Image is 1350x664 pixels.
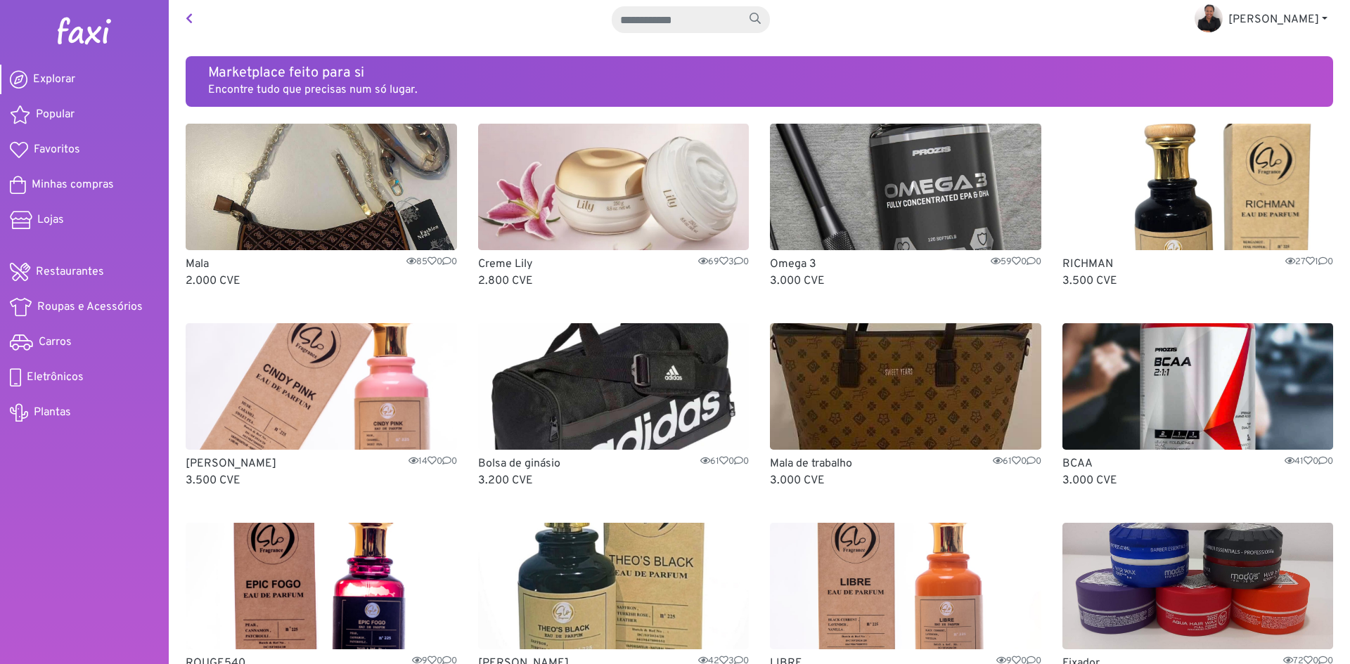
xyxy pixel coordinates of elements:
[1062,455,1334,472] p: BCAA
[36,263,104,280] span: Restaurantes
[186,273,457,289] p: 2.000 CVE
[186,523,457,649] img: ROUGE540
[478,455,750,472] p: Bolsa de ginásio
[406,256,457,269] span: 85 0 0
[1062,323,1334,489] a: BCAA BCAA4100 3.000 CVE
[770,124,1041,250] img: Omega 3
[770,523,1041,649] img: LIBRE
[478,523,750,649] img: Theo'sBlack
[1062,273,1334,289] p: 3.500 CVE
[32,176,114,193] span: Minhas compras
[33,71,75,88] span: Explorar
[39,334,72,351] span: Carros
[770,323,1041,450] img: Mala de trabalho
[409,455,457,469] span: 14 0 0
[208,82,1311,98] p: Encontre tudo que precisas num só lugar.
[186,472,457,489] p: 3.500 CVE
[1285,256,1333,269] span: 27 1 0
[991,256,1041,269] span: 59 0 0
[1183,6,1339,34] a: [PERSON_NAME]
[700,455,749,469] span: 61 0 0
[1062,523,1334,649] img: Fixador
[186,124,457,289] a: Mala Mala8500 2.000 CVE
[770,455,1041,472] p: Mala de trabalho
[34,141,80,158] span: Favoritos
[37,211,64,228] span: Lojas
[478,124,750,250] img: Creme Lily
[770,256,1041,273] p: Omega 3
[478,273,750,289] p: 2.800 CVE
[37,299,143,315] span: Roupas e Acessórios
[186,323,457,489] a: CINDY PINK [PERSON_NAME]1400 3.500 CVE
[1062,256,1334,273] p: RICHMAN
[993,455,1041,469] span: 61 0 0
[186,455,457,472] p: [PERSON_NAME]
[770,124,1041,289] a: Omega 3 Omega 35900 3.000 CVE
[478,124,750,289] a: Creme Lily Creme Lily6930 2.800 CVE
[1062,124,1334,250] img: RICHMAN
[478,256,750,273] p: Creme Lily
[478,323,750,489] a: Bolsa de ginásio Bolsa de ginásio6100 3.200 CVE
[34,404,71,421] span: Plantas
[1228,13,1319,27] span: [PERSON_NAME]
[186,256,457,273] p: Mala
[478,472,750,489] p: 3.200 CVE
[698,256,749,269] span: 69 3 0
[27,369,84,386] span: Eletrônicos
[1062,472,1334,489] p: 3.000 CVE
[1062,124,1334,289] a: RICHMAN RICHMAN2710 3.500 CVE
[770,273,1041,289] p: 3.000 CVE
[208,65,1311,82] h5: Marketplace feito para si
[186,124,457,250] img: Mala
[1062,323,1334,450] img: BCAA
[770,472,1041,489] p: 3.000 CVE
[186,323,457,450] img: CINDY PINK
[478,323,750,450] img: Bolsa de ginásio
[36,106,75,123] span: Popular
[770,323,1041,489] a: Mala de trabalho Mala de trabalho6100 3.000 CVE
[1285,455,1333,469] span: 41 0 0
